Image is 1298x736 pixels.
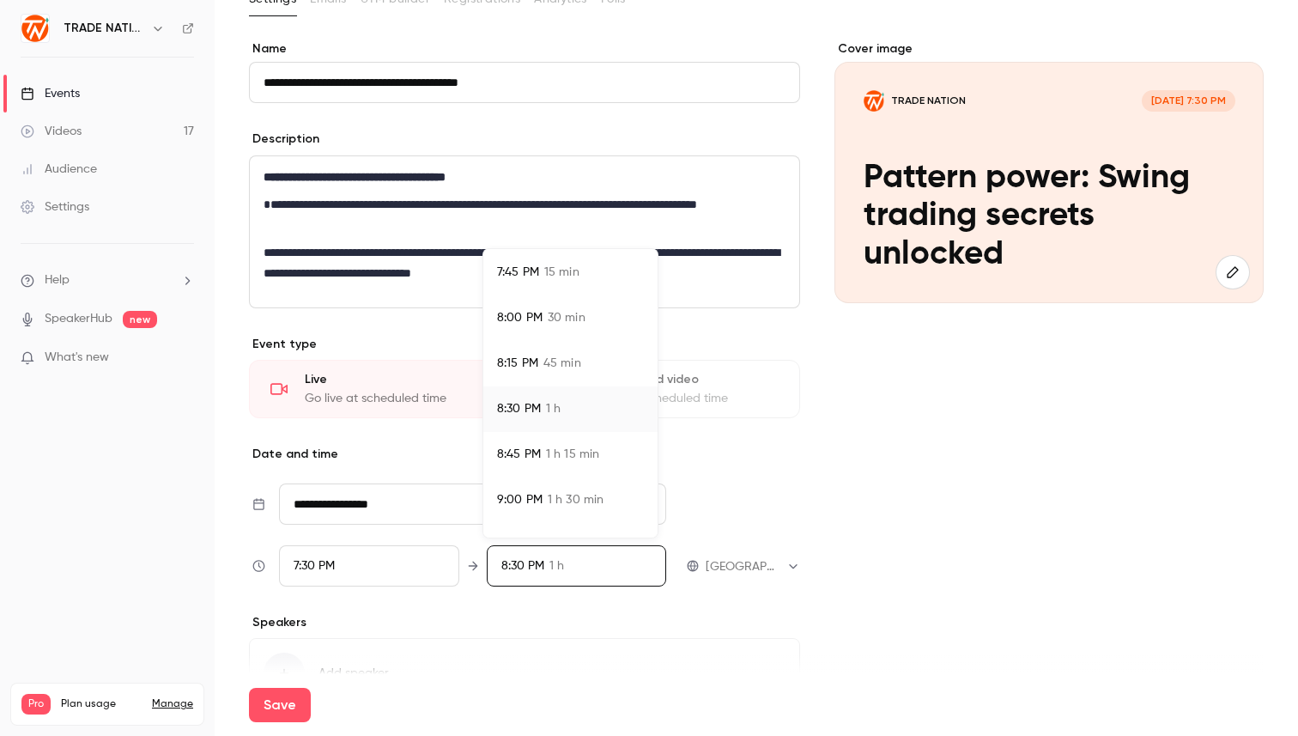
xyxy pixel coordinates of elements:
[543,355,581,373] span: 45 min
[497,264,539,282] span: 7:45 PM
[546,400,561,418] span: 1 h
[497,446,541,464] span: 8:45 PM
[497,355,538,373] span: 8:15 PM
[543,537,599,555] span: 1 h 45 min
[546,446,599,464] span: 1 h 15 min
[548,309,585,327] span: 30 min
[544,264,579,282] span: 15 min
[548,491,604,509] span: 1 h 30 min
[497,491,543,509] span: 9:00 PM
[497,537,538,555] span: 9:15 PM
[497,309,543,327] span: 8:00 PM
[497,400,541,418] span: 8:30 PM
